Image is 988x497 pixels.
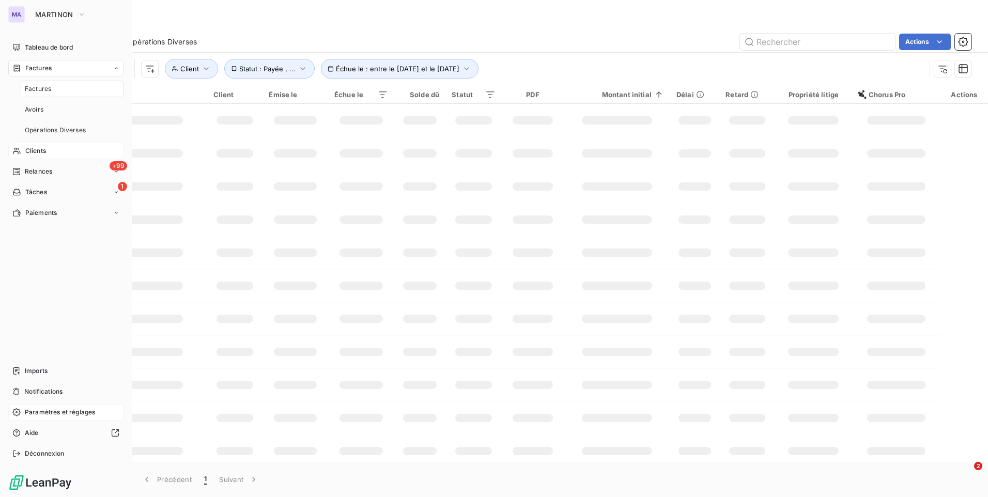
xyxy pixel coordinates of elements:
span: Imports [25,366,48,376]
span: Opérations Diverses [25,126,86,135]
span: 1 [118,182,127,191]
a: Aide [8,425,124,441]
span: Factures [25,84,51,94]
div: Échue le [334,90,388,99]
div: Propriété litige [781,90,846,99]
div: Statut [452,90,496,99]
div: Émise le [269,90,322,99]
button: Précédent [135,469,198,490]
div: MA [8,6,25,23]
span: Notifications [24,387,63,396]
span: Paramètres et réglages [25,408,95,417]
button: Statut : Payée , ... [224,59,315,79]
button: Client [165,59,218,79]
button: 1 [198,469,213,490]
span: MARTINON [35,10,73,19]
div: PDF [508,90,557,99]
input: Rechercher [740,34,895,50]
span: Tableau de bord [25,43,73,52]
span: Tâches [25,188,47,197]
div: Actions [947,90,982,99]
div: Montant initial [570,90,664,99]
div: Délai [676,90,713,99]
img: Logo LeanPay [8,474,72,491]
span: Échue le : entre le [DATE] et le [DATE] [336,65,459,73]
span: 2 [974,462,982,470]
div: Chorus Pro [858,90,934,99]
span: Opérations Diverses [127,37,197,47]
div: Solde dû [400,90,440,99]
span: Paiements [25,208,57,218]
div: Client [213,90,257,99]
span: +99 [110,161,127,170]
span: Clients [25,146,46,156]
span: Statut : Payée , ... [239,65,296,73]
span: Avoirs [25,105,43,114]
button: Actions [899,34,951,50]
iframe: Intercom live chat [953,462,978,487]
span: Client [180,65,199,73]
span: Factures [25,64,52,73]
span: 1 [204,474,207,485]
span: Aide [25,428,39,438]
div: Retard [725,90,769,99]
button: Suivant [213,469,265,490]
span: Relances [25,167,52,176]
span: Déconnexion [25,449,65,458]
button: Échue le : entre le [DATE] et le [DATE] [321,59,478,79]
